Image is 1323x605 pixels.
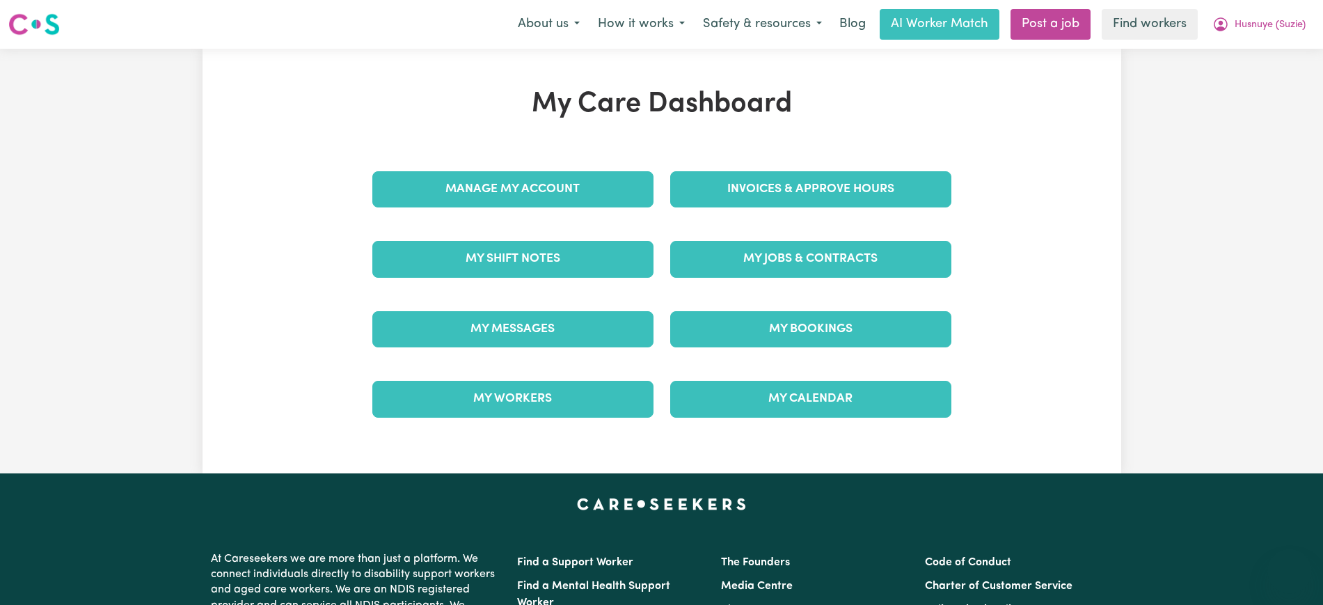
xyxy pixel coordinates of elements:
[925,581,1072,592] a: Charter of Customer Service
[1011,9,1091,40] a: Post a job
[670,311,951,347] a: My Bookings
[1102,9,1198,40] a: Find workers
[925,557,1011,568] a: Code of Conduct
[372,381,653,417] a: My Workers
[1235,17,1306,33] span: Husnuye (Suzie)
[8,8,60,40] a: Careseekers logo
[589,10,694,39] button: How it works
[372,171,653,207] a: Manage My Account
[1267,549,1312,594] iframe: Button to launch messaging window
[577,498,746,510] a: Careseekers home page
[670,171,951,207] a: Invoices & Approve Hours
[8,12,60,37] img: Careseekers logo
[694,10,831,39] button: Safety & resources
[670,241,951,277] a: My Jobs & Contracts
[372,311,653,347] a: My Messages
[517,557,633,568] a: Find a Support Worker
[364,88,960,121] h1: My Care Dashboard
[721,581,793,592] a: Media Centre
[721,557,790,568] a: The Founders
[831,9,874,40] a: Blog
[880,9,999,40] a: AI Worker Match
[509,10,589,39] button: About us
[372,241,653,277] a: My Shift Notes
[670,381,951,417] a: My Calendar
[1203,10,1315,39] button: My Account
